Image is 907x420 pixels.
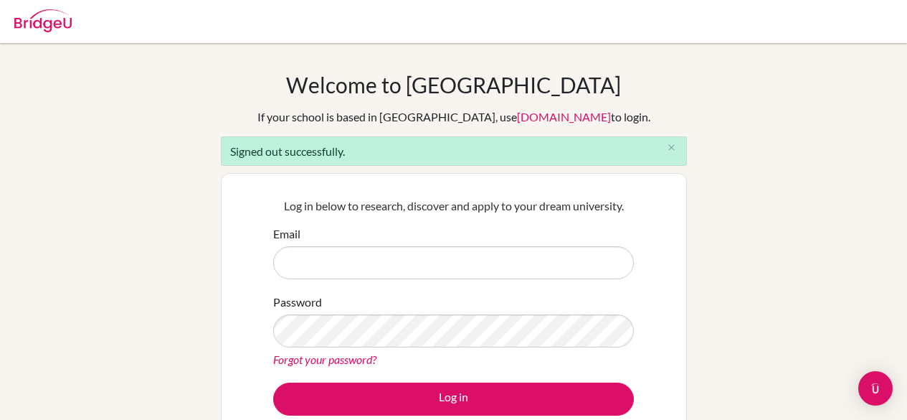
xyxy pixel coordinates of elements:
[273,225,300,243] label: Email
[286,72,621,98] h1: Welcome to [GEOGRAPHIC_DATA]
[221,136,687,166] div: Signed out successfully.
[858,371,893,406] div: Open Intercom Messenger
[666,142,677,153] i: close
[517,110,611,123] a: [DOMAIN_NAME]
[657,137,686,159] button: Close
[14,9,72,32] img: Bridge-U
[273,197,634,215] p: Log in below to research, discover and apply to your dream university.
[273,353,376,366] a: Forgot your password?
[273,383,634,416] button: Log in
[257,108,650,126] div: If your school is based in [GEOGRAPHIC_DATA], use to login.
[273,294,322,311] label: Password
